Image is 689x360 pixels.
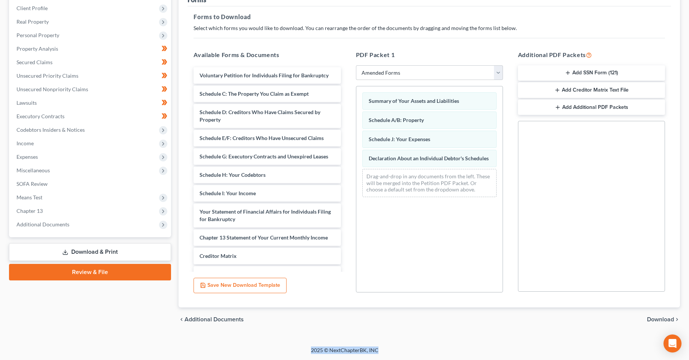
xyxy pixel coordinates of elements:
span: Verification of Creditor Matrix [200,271,271,277]
span: SOFA Review [17,181,48,187]
span: Schedule I: Your Income [200,190,256,196]
span: Summary of Your Assets and Liabilities [369,98,459,104]
h5: Additional PDF Packets [518,50,665,59]
div: Drag-and-drop in any documents from the left. These will be merged into the Petition PDF Packet. ... [362,169,497,197]
button: Add Additional PDF Packets [518,99,665,115]
i: chevron_right [674,316,680,322]
span: Voluntary Petition for Individuals Filing for Bankruptcy [200,72,329,78]
i: chevron_left [179,316,185,322]
a: Review & File [9,264,171,280]
a: Property Analysis [11,42,171,56]
button: Save New Download Template [194,278,287,294]
span: Declaration About an Individual Debtor's Schedules [369,155,489,161]
div: Open Intercom Messenger [663,334,681,352]
span: Schedule D: Creditors Who Have Claims Secured by Property [200,109,320,123]
h5: Forms to Download [194,12,665,21]
span: Additional Documents [17,221,69,227]
span: Executory Contracts [17,113,65,119]
span: Chapter 13 [17,208,43,214]
span: Schedule E/F: Creditors Who Have Unsecured Claims [200,135,324,141]
span: Your Statement of Financial Affairs for Individuals Filing for Bankruptcy [200,208,331,222]
span: Codebtors Insiders & Notices [17,127,85,133]
span: Client Profile [17,5,48,11]
span: Lawsuits [17,99,37,106]
button: Add Creditor Matrix Text File [518,82,665,98]
span: Download [647,316,674,322]
h5: Available Forms & Documents [194,50,341,59]
span: Real Property [17,18,49,25]
a: Download & Print [9,243,171,261]
span: Additional Documents [185,316,244,322]
span: Schedule A/B: Property [369,117,424,123]
span: Means Test [17,194,42,200]
span: Miscellaneous [17,167,50,173]
span: Property Analysis [17,45,58,52]
span: Income [17,140,34,146]
button: Download chevron_right [647,316,680,322]
p: Select which forms you would like to download. You can rearrange the order of the documents by dr... [194,24,665,32]
span: Unsecured Priority Claims [17,72,78,79]
span: Expenses [17,154,38,160]
span: Schedule C: The Property You Claim as Exempt [200,90,309,97]
span: Unsecured Nonpriority Claims [17,86,88,92]
span: Schedule G: Executory Contracts and Unexpired Leases [200,153,328,160]
span: Creditor Matrix [200,253,237,259]
a: chevron_left Additional Documents [179,316,244,322]
a: Secured Claims [11,56,171,69]
span: Schedule H: Your Codebtors [200,172,266,178]
button: Add SSN Form (121) [518,65,665,81]
a: Executory Contracts [11,110,171,123]
span: Secured Claims [17,59,53,65]
a: SOFA Review [11,177,171,191]
span: Schedule J: Your Expenses [369,136,430,142]
div: 2025 © NextChapterBK, INC [131,346,558,360]
a: Lawsuits [11,96,171,110]
a: Unsecured Priority Claims [11,69,171,83]
span: Chapter 13 Statement of Your Current Monthly Income [200,234,328,241]
span: Personal Property [17,32,59,38]
a: Unsecured Nonpriority Claims [11,83,171,96]
h5: PDF Packet 1 [356,50,503,59]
